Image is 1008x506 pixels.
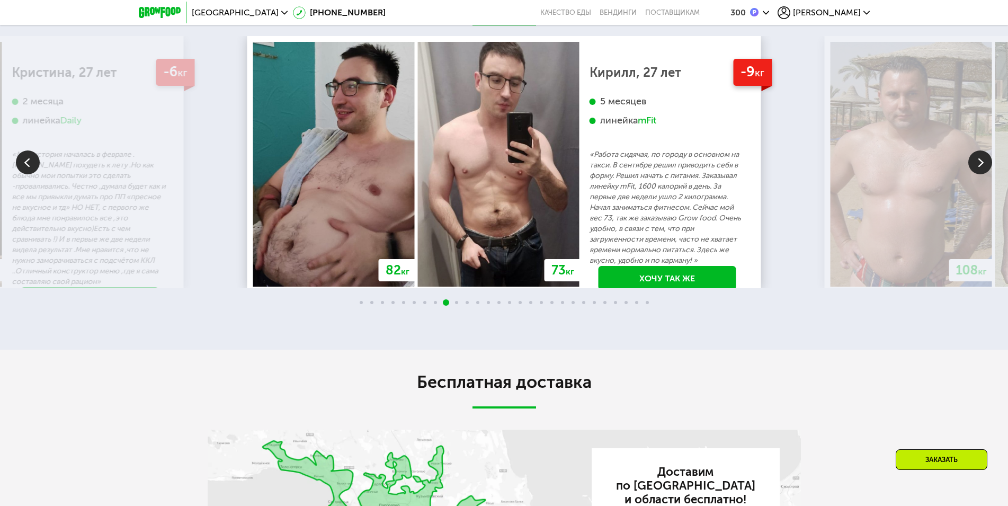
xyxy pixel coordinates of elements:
span: кг [755,67,764,79]
div: -6 [156,59,194,86]
span: [PERSON_NAME] [793,8,861,17]
div: 108 [949,259,994,281]
div: линейка [12,114,168,127]
a: Качество еды [540,8,591,17]
div: 82 [379,259,416,281]
p: «Моя история началась в феврале .[PERSON_NAME] похудеть к лету .Но как обычно мои попытки это сде... [12,149,168,287]
a: [PHONE_NUMBER] [293,6,386,19]
div: поставщикам [645,8,700,17]
span: кг [978,267,987,277]
a: Хочу так же [599,266,736,290]
div: Daily [60,114,82,127]
img: Slide right [968,150,992,174]
div: mFit [638,114,656,127]
img: Slide left [16,150,40,174]
div: линейка [590,114,745,127]
div: Заказать [896,449,987,470]
div: 73 [545,259,581,281]
span: [GEOGRAPHIC_DATA] [192,8,279,17]
a: Хочу так же [21,287,159,311]
span: кг [401,267,409,277]
span: кг [177,67,187,79]
p: «Работа сидячая, по городу в основном на такси. В сентябре решил приводить себя в форму. Решил на... [590,149,745,266]
div: -9 [733,59,772,86]
a: Вендинги [600,8,637,17]
div: 300 [730,8,746,17]
span: кг [566,267,574,277]
h2: Бесплатная доставка [208,371,801,393]
div: Кирилл, 27 лет [590,67,745,78]
div: 2 месяца [12,95,168,108]
div: 5 месяцев [590,95,745,108]
div: Кристина, 27 лет [12,67,168,78]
